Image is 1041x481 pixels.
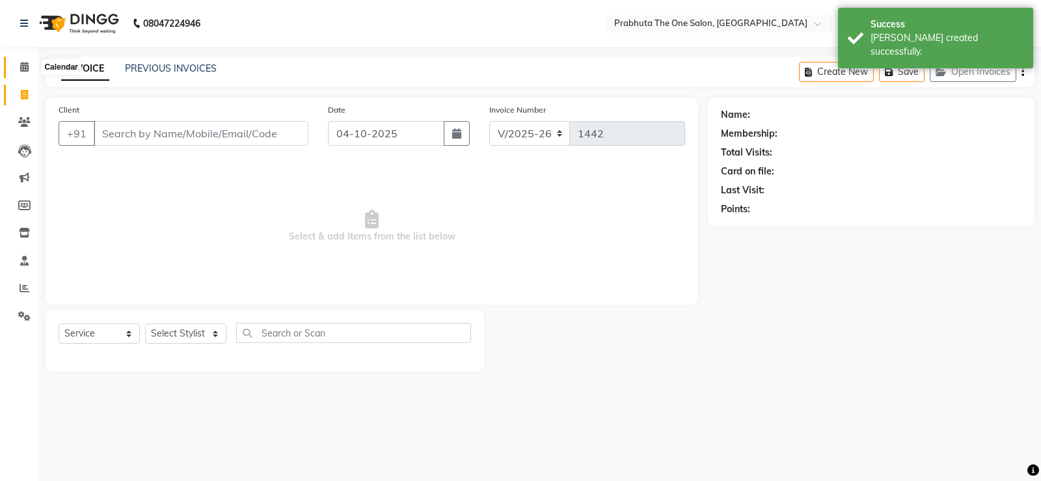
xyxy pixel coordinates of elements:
[930,62,1016,82] button: Open Invoices
[94,121,308,146] input: Search by Name/Mobile/Email/Code
[721,165,774,178] div: Card on file:
[489,104,546,116] label: Invoice Number
[721,202,750,216] div: Points:
[41,59,81,75] div: Calendar
[721,108,750,122] div: Name:
[871,31,1023,59] div: Bill created successfully.
[721,127,777,141] div: Membership:
[125,62,217,74] a: PREVIOUS INVOICES
[143,5,200,42] b: 08047224946
[236,323,471,343] input: Search or Scan
[33,5,122,42] img: logo
[799,62,874,82] button: Create New
[59,161,685,292] span: Select & add items from the list below
[328,104,345,116] label: Date
[879,62,925,82] button: Save
[721,184,764,197] div: Last Visit:
[59,121,95,146] button: +91
[59,104,79,116] label: Client
[871,18,1023,31] div: Success
[721,146,772,159] div: Total Visits:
